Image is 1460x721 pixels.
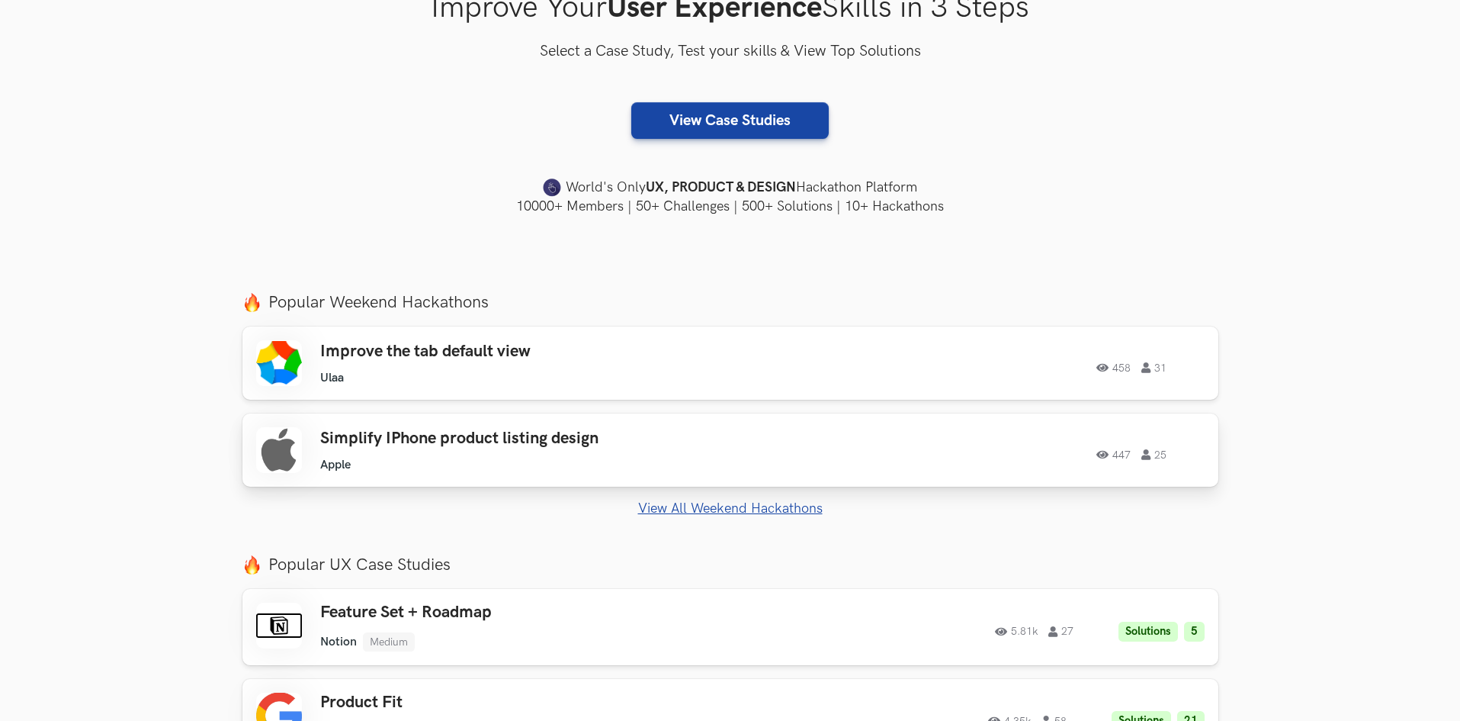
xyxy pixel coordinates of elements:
[1141,449,1166,460] span: 25
[242,555,262,575] img: fire.png
[320,635,357,649] li: Notion
[242,555,1218,575] label: Popular UX Case Studies
[320,371,344,385] li: Ulaa
[1118,622,1178,642] li: Solutions
[242,293,262,312] img: fire.png
[631,102,829,139] a: View Case Studies
[242,177,1218,198] h4: World's Only Hackathon Platform
[1096,449,1131,460] span: 447
[242,589,1218,665] a: Feature Set + Roadmap Notion Medium 5.81k 27 Solutions 5
[320,603,753,623] h3: Feature Set + Roadmap
[242,414,1218,487] a: Simplify IPhone product listing design Apple 447 25
[1141,362,1166,373] span: 31
[995,626,1038,637] span: 5.81k
[242,327,1218,400] a: Improve the tab default view Ulaa 458 31
[320,429,753,449] h3: Simplify IPhone product listing design
[320,458,351,472] li: Apple
[242,501,1218,517] a: View All Weekend Hackathons
[363,632,415,652] li: Medium
[320,693,753,713] h3: Product Fit
[242,197,1218,216] h4: 10000+ Members | 50+ Challenges | 500+ Solutions | 10+ Hackathons
[1184,622,1205,642] li: 5
[1048,626,1073,637] span: 27
[242,292,1218,313] label: Popular Weekend Hackathons
[646,177,796,198] strong: UX, PRODUCT & DESIGN
[242,40,1218,64] h3: Select a Case Study, Test your skills & View Top Solutions
[320,342,753,362] h3: Improve the tab default view
[1096,362,1131,373] span: 458
[543,178,561,198] img: uxhack-favicon-image.png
